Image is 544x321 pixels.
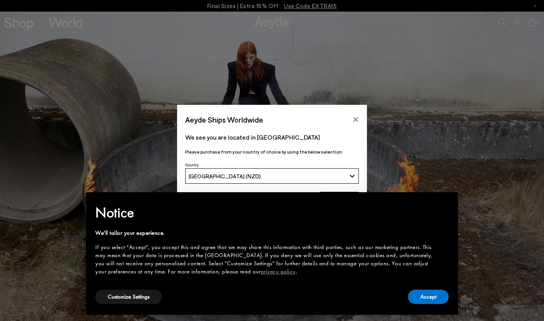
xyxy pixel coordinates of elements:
span: Country [185,162,199,167]
button: Customize Settings [95,290,162,304]
p: Please purchase from your country of choice by using the below selection: [185,148,359,155]
div: We'll tailor your experience. [95,229,436,237]
a: privacy policy [261,268,296,275]
button: Close [350,114,362,125]
h2: Notice [95,203,436,223]
button: Close this notice [436,195,455,213]
span: [GEOGRAPHIC_DATA] (NZD) [189,173,261,179]
span: Aeyde Ships Worldwide [185,113,263,126]
span: × [443,198,448,210]
div: If you select "Accept", you accept this and agree that we may share this information with third p... [95,243,436,276]
p: We see you are located in [GEOGRAPHIC_DATA] [185,133,359,142]
button: Accept [408,290,449,304]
